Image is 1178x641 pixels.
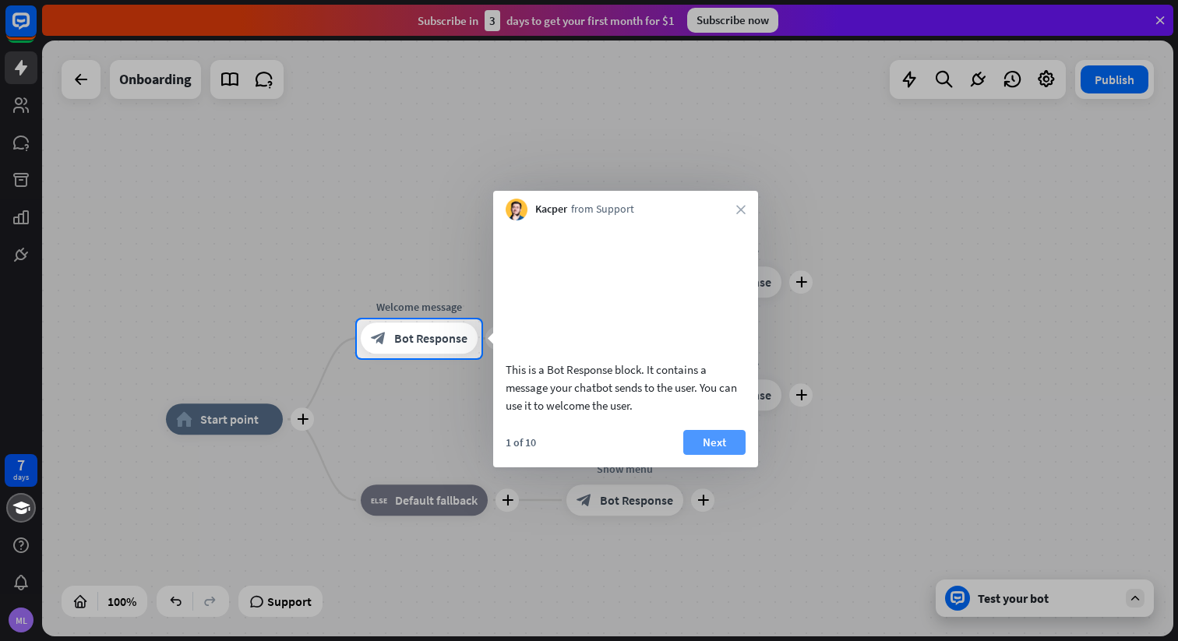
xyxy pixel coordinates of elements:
[736,205,746,214] i: close
[506,435,536,449] div: 1 of 10
[506,361,746,414] div: This is a Bot Response block. It contains a message your chatbot sends to the user. You can use i...
[371,331,386,347] i: block_bot_response
[394,331,467,347] span: Bot Response
[683,430,746,455] button: Next
[535,202,567,217] span: Kacper
[571,202,634,217] span: from Support
[12,6,59,53] button: Open LiveChat chat widget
